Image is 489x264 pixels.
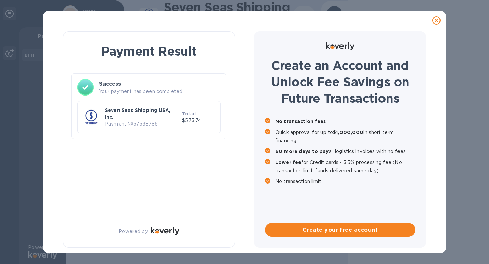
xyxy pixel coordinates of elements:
[333,130,363,135] b: $1,000,000
[151,227,179,235] img: Logo
[326,42,354,50] img: Logo
[118,228,148,235] p: Powered by
[105,107,179,120] p: Seven Seas Shipping USA, Inc.
[275,158,415,175] p: for Credit cards - 3.5% processing fee (No transaction limit, funds delivered same day)
[275,149,329,154] b: 60 more days to pay
[105,120,179,128] p: Payment № 57538786
[182,117,215,124] p: $573.74
[275,128,415,145] p: Quick approval for up to in short term financing
[99,80,221,88] h3: Success
[275,119,326,124] b: No transaction fees
[275,160,301,165] b: Lower fee
[265,57,415,106] h1: Create an Account and Unlock Fee Savings on Future Transactions
[275,177,415,186] p: No transaction limit
[270,226,410,234] span: Create your free account
[275,147,415,156] p: all logistics invoices with no fees
[182,111,196,116] b: Total
[99,88,221,95] p: Your payment has been completed.
[265,223,415,237] button: Create your free account
[74,43,224,60] h1: Payment Result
